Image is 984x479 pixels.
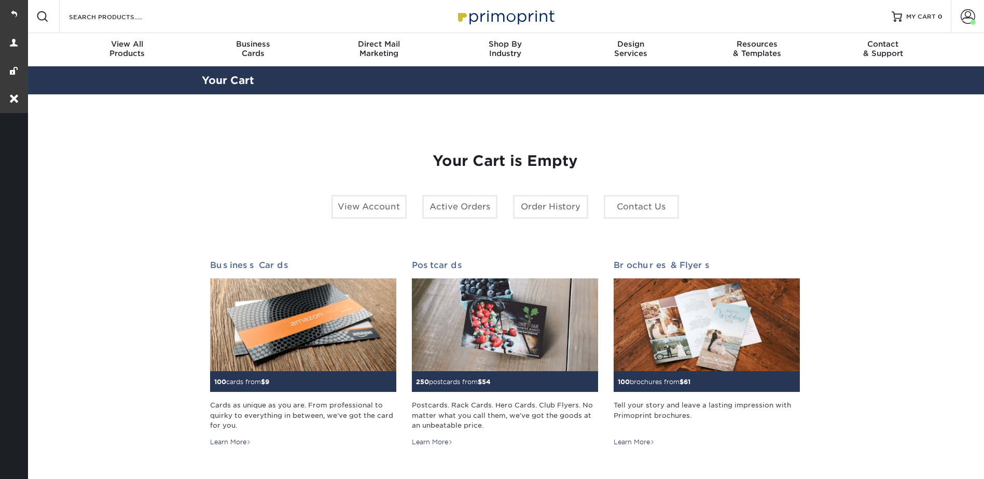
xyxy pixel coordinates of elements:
[453,5,557,27] img: Primoprint
[422,195,497,219] a: Active Orders
[568,33,694,66] a: DesignServices
[614,400,800,430] div: Tell your story and leave a lasting impression with Primoprint brochures.
[412,260,598,270] h2: Postcards
[820,39,946,49] span: Contact
[820,33,946,66] a: Contact& Support
[416,378,429,386] span: 250
[64,39,190,49] span: View All
[412,438,453,447] div: Learn More
[68,10,169,23] input: SEARCH PRODUCTS.....
[614,260,800,447] a: Brochures & Flyers 100brochures from$61 Tell your story and leave a lasting impression with Primo...
[568,39,694,49] span: Design
[210,438,251,447] div: Learn More
[210,260,396,270] h2: Business Cards
[316,33,442,66] a: Direct MailMarketing
[210,260,396,447] a: Business Cards 100cards from$9 Cards as unique as you are. From professional to quirky to everyth...
[210,278,396,372] img: Business Cards
[618,378,690,386] small: brochures from
[694,39,820,58] div: & Templates
[618,378,630,386] span: 100
[680,378,684,386] span: $
[412,400,598,430] div: Postcards. Rack Cards. Hero Cards. Club Flyers. No matter what you call them, we've got the goods...
[442,33,568,66] a: Shop ByIndustry
[820,39,946,58] div: & Support
[604,195,679,219] a: Contact Us
[694,33,820,66] a: Resources& Templates
[190,33,316,66] a: BusinessCards
[202,74,254,87] a: Your Cart
[694,39,820,49] span: Resources
[478,378,482,386] span: $
[316,39,442,49] span: Direct Mail
[684,378,690,386] span: 61
[214,378,226,386] span: 100
[906,12,936,21] span: MY CART
[214,378,269,386] small: cards from
[316,39,442,58] div: Marketing
[64,33,190,66] a: View AllProducts
[412,260,598,447] a: Postcards 250postcards from$54 Postcards. Rack Cards. Hero Cards. Club Flyers. No matter what you...
[64,39,190,58] div: Products
[416,378,491,386] small: postcards from
[261,378,265,386] span: $
[190,39,316,49] span: Business
[614,438,655,447] div: Learn More
[513,195,588,219] a: Order History
[568,39,694,58] div: Services
[482,378,491,386] span: 54
[331,195,407,219] a: View Account
[442,39,568,49] span: Shop By
[210,152,800,170] h1: Your Cart is Empty
[938,13,943,20] span: 0
[614,278,800,372] img: Brochures & Flyers
[265,378,269,386] span: 9
[412,278,598,372] img: Postcards
[190,39,316,58] div: Cards
[614,260,800,270] h2: Brochures & Flyers
[442,39,568,58] div: Industry
[210,400,396,430] div: Cards as unique as you are. From professional to quirky to everything in between, we've got the c...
